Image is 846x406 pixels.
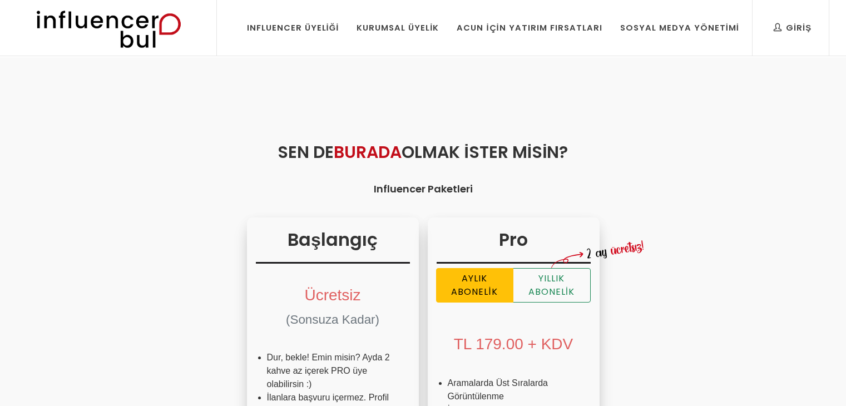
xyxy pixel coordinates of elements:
[304,286,360,304] span: Ücretsiz
[620,22,739,34] div: Sosyal Medya Yönetimi
[457,22,602,34] div: Acun İçin Yatırım Fırsatları
[63,140,784,165] h2: Sen de Olmak İster misin?
[448,377,580,403] li: Aramalarda Üst Sıralarda Görüntülenme
[267,351,399,391] li: Dur, bekle! Emin misin? Ayda 2 kahve az içerek PRO üye olabilirsin :)
[437,226,591,264] h3: Pro
[476,335,573,353] span: 179.00 + KDV
[513,268,591,303] label: Yıllık Abonelik
[286,313,379,326] span: (Sonsuza Kadar)
[256,226,410,264] h3: Başlangıç
[774,22,812,34] div: Giriş
[357,22,439,34] div: Kurumsal Üyelik
[63,181,784,196] h4: Influencer Paketleri
[454,335,472,353] span: TL
[334,140,402,164] span: Burada
[247,22,339,34] div: Influencer Üyeliği
[436,268,513,303] label: Aylık Abonelik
